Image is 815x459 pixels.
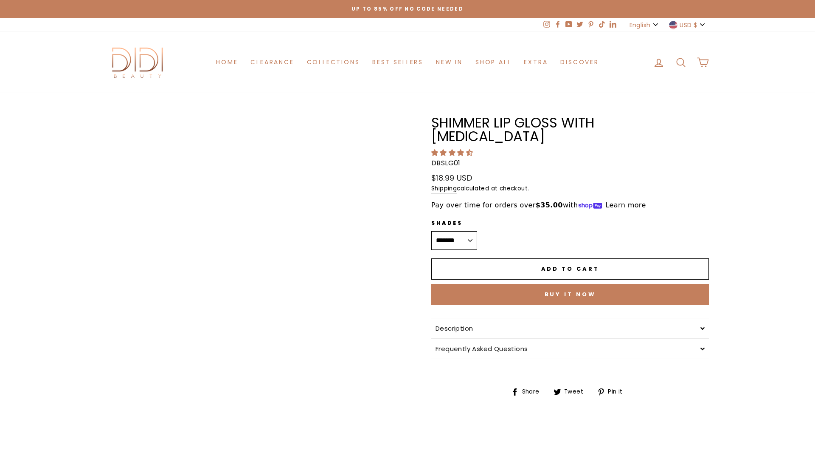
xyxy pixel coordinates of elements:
[431,258,709,280] button: Add to cart
[431,173,472,183] span: $18.99 USD
[436,324,473,333] span: Description
[301,54,366,70] a: Collections
[210,54,605,70] ul: Primary
[431,148,475,158] span: 4.67 stars
[431,116,709,144] h1: Shimmer Lip Gloss With [MEDICAL_DATA]
[666,18,709,32] button: USD $
[563,387,590,397] span: Tweet
[554,54,605,70] a: Discover
[431,184,457,194] a: Shipping
[351,6,464,12] span: Up to 85% off NO CODE NEEDED
[431,284,709,305] button: Buy it now
[517,54,554,70] a: Extra
[541,265,599,273] span: Add to cart
[431,219,477,227] label: Shades
[430,54,469,70] a: New in
[210,54,244,70] a: Home
[244,54,300,70] a: Clearance
[630,20,650,30] span: English
[680,20,697,30] span: USD $
[627,18,662,32] button: English
[521,387,546,397] span: Share
[431,184,709,194] small: calculated at checkout.
[469,54,517,70] a: Shop All
[607,387,629,397] span: Pin it
[106,45,170,80] img: Didi Beauty Co.
[436,344,528,353] span: Frequently Asked Questions
[366,54,430,70] a: Best Sellers
[431,158,709,169] p: DBSLG01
